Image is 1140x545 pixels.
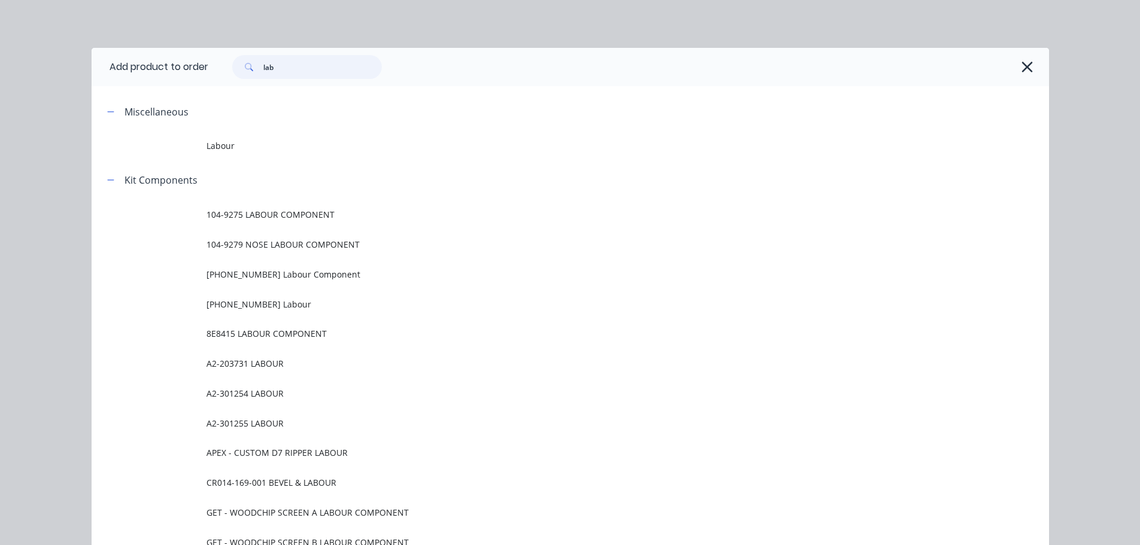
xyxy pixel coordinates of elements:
[206,327,880,340] span: 8E8415 LABOUR COMPONENT
[206,476,880,489] span: CR014-169-001 BEVEL & LABOUR
[263,55,382,79] input: Search...
[206,357,880,370] span: A2-203731 LABOUR
[206,298,880,310] span: [PHONE_NUMBER] Labour
[206,446,880,459] span: APEX - CUSTOM D7 RIPPER LABOUR
[206,238,880,251] span: 104-9279 NOSE LABOUR COMPONENT
[124,105,189,119] div: Miscellaneous
[206,139,880,152] span: Labour
[206,268,880,281] span: [PHONE_NUMBER] Labour Component
[206,208,880,221] span: 104-9275 LABOUR COMPONENT
[206,417,880,430] span: A2-301255 LABOUR
[92,48,208,86] div: Add product to order
[206,387,880,400] span: A2-301254 LABOUR
[124,173,197,187] div: Kit Components
[206,506,880,519] span: GET - WOODCHIP SCREEN A LABOUR COMPONENT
